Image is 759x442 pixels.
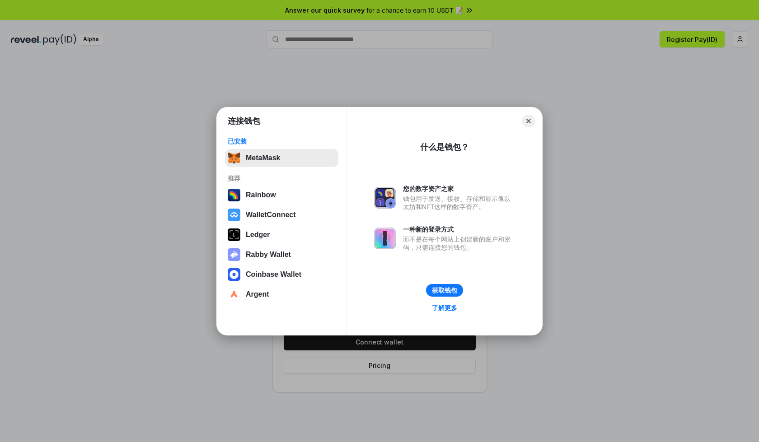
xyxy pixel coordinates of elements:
[228,228,240,241] img: svg+xml,%3Csvg%20xmlns%3D%22http%3A%2F%2Fwww.w3.org%2F2000%2Fsvg%22%20width%3D%2228%22%20height%3...
[374,187,396,209] img: svg+xml,%3Csvg%20xmlns%3D%22http%3A%2F%2Fwww.w3.org%2F2000%2Fsvg%22%20fill%3D%22none%22%20viewBox...
[228,189,240,201] img: svg+xml,%3Csvg%20width%3D%22120%22%20height%3D%22120%22%20viewBox%3D%220%200%20120%20120%22%20fil...
[403,225,515,233] div: 一种新的登录方式
[426,302,463,314] a: 了解更多
[228,137,336,145] div: 已安装
[420,142,469,153] div: 什么是钱包？
[426,284,463,297] button: 获取钱包
[225,149,338,167] button: MetaMask
[225,285,338,303] button: Argent
[225,265,338,284] button: Coinbase Wallet
[225,206,338,224] button: WalletConnect
[246,290,269,298] div: Argent
[228,248,240,261] img: svg+xml,%3Csvg%20xmlns%3D%22http%3A%2F%2Fwww.w3.org%2F2000%2Fsvg%22%20fill%3D%22none%22%20viewBox...
[432,286,457,294] div: 获取钱包
[228,209,240,221] img: svg+xml,%3Csvg%20width%3D%2228%22%20height%3D%2228%22%20viewBox%3D%220%200%2028%2028%22%20fill%3D...
[246,231,270,239] div: Ledger
[225,186,338,204] button: Rainbow
[522,115,535,127] button: Close
[432,304,457,312] div: 了解更多
[228,116,260,126] h1: 连接钱包
[403,185,515,193] div: 您的数字资产之家
[246,270,301,279] div: Coinbase Wallet
[246,251,291,259] div: Rabby Wallet
[228,288,240,301] img: svg+xml,%3Csvg%20width%3D%2228%22%20height%3D%2228%22%20viewBox%3D%220%200%2028%2028%22%20fill%3D...
[228,268,240,281] img: svg+xml,%3Csvg%20width%3D%2228%22%20height%3D%2228%22%20viewBox%3D%220%200%2028%2028%22%20fill%3D...
[228,174,336,182] div: 推荐
[246,211,296,219] div: WalletConnect
[374,228,396,249] img: svg+xml,%3Csvg%20xmlns%3D%22http%3A%2F%2Fwww.w3.org%2F2000%2Fsvg%22%20fill%3D%22none%22%20viewBox...
[225,226,338,244] button: Ledger
[246,154,280,162] div: MetaMask
[246,191,276,199] div: Rainbow
[225,246,338,264] button: Rabby Wallet
[403,195,515,211] div: 钱包用于发送、接收、存储和显示像以太坊和NFT这样的数字资产。
[228,152,240,164] img: svg+xml,%3Csvg%20fill%3D%22none%22%20height%3D%2233%22%20viewBox%3D%220%200%2035%2033%22%20width%...
[403,235,515,251] div: 而不是在每个网站上创建新的账户和密码，只需连接您的钱包。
